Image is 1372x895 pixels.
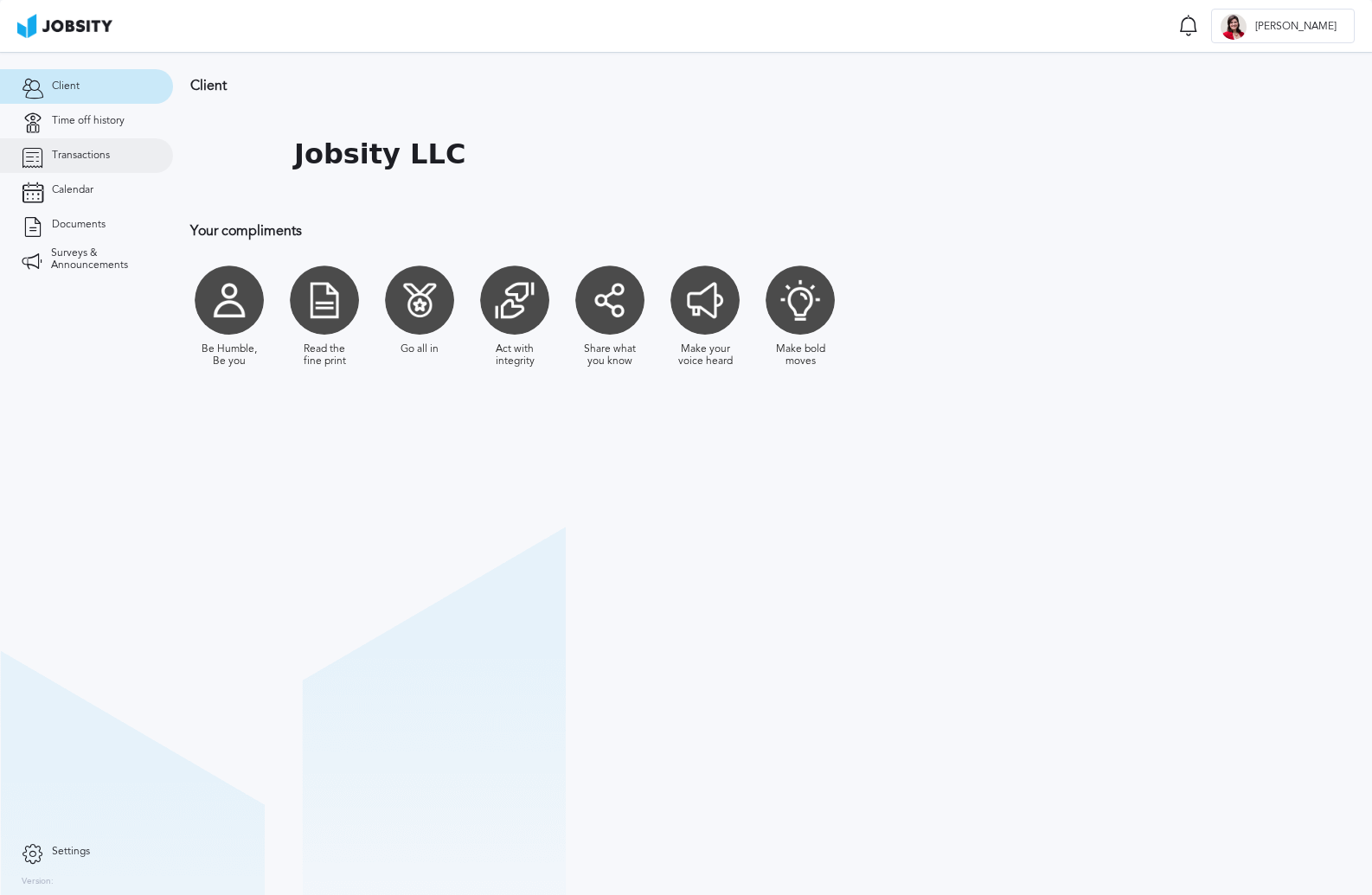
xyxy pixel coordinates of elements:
label: Version: [22,877,54,887]
div: Go all in [401,343,439,355]
h3: Your compliments [190,223,1129,239]
span: Time off history [52,115,125,127]
div: Make your voice heard [675,343,735,368]
h3: Client [190,78,1129,93]
div: Be Humble, Be you [199,343,260,368]
span: Transactions [52,150,110,162]
div: Act with integrity [484,343,545,368]
span: Settings [52,846,90,858]
span: Surveys & Announcements [51,247,151,272]
span: [PERSON_NAME] [1247,21,1345,33]
div: Make bold moves [770,343,830,368]
span: Calendar [52,184,93,196]
div: Share what you know [580,343,640,368]
div: Read the fine print [294,343,355,368]
img: ab4bad089aa723f57921c736e9817d99.png [17,14,112,38]
h1: Jobsity LLC [294,138,465,170]
div: P [1221,14,1247,40]
span: Documents [52,219,106,231]
span: Client [52,80,80,93]
button: P[PERSON_NAME] [1211,9,1355,43]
